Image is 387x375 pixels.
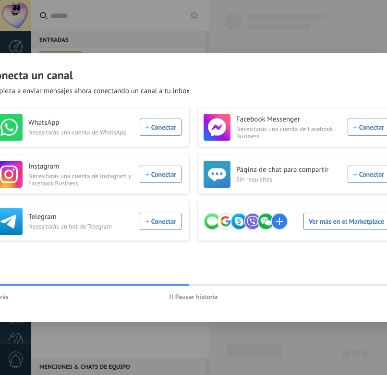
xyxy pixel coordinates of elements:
h3: Página de chat para compartir [236,165,342,175]
h3: Facebook Messenger [236,115,342,124]
span: Pausar historia [175,293,218,300]
span: Necesitarás una cuenta de Instagram y Facebook Business [28,172,134,187]
button: Pausar historia [165,290,222,304]
span: Sin requisitos [236,176,342,183]
span: Necesitarás una cuenta de Facebook Business [236,125,342,140]
span: Necesitarás un bot de Telegram [28,223,134,230]
h3: Telegram [28,212,134,222]
span: Necesitarás una cuenta de WhatsApp [28,129,134,136]
h3: Instagram [28,162,134,171]
h3: WhatsApp [28,118,134,128]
